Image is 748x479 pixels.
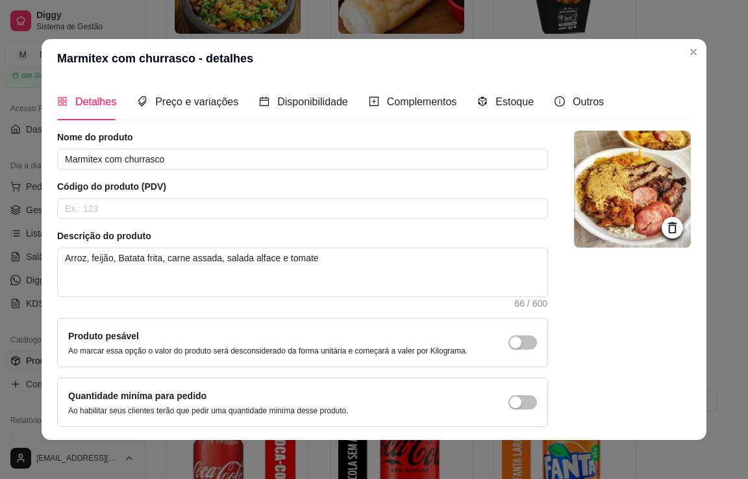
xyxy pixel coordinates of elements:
[387,96,457,107] span: Complementos
[68,406,349,416] p: Ao habilitar seus clientes terão que pedir uma quantidade miníma desse produto.
[57,131,548,144] article: Nome do produto
[57,180,548,193] article: Código do produto (PDV)
[477,96,488,107] span: code-sandbox
[555,96,565,107] span: info-circle
[495,96,534,107] span: Estoque
[57,96,68,107] span: appstore
[58,248,547,296] textarea: Arroz, feijão, Batata frita, carne assada, salada alface e tomate
[42,39,706,78] header: Marmitex com churrasco - detalhes
[68,346,467,356] p: Ao marcar essa opção o valor do produto será desconsiderado da forma unitária e começará a valer ...
[75,96,116,107] span: Detalhes
[259,96,269,107] span: calendar
[137,96,147,107] span: tags
[57,149,548,170] input: Ex.: Hamburguer de costela
[369,96,379,107] span: plus-square
[277,96,348,107] span: Disponibilidade
[68,391,206,401] label: Quantidade miníma para pedido
[68,331,139,341] label: Produto pesável
[57,198,548,219] input: Ex.: 123
[574,131,691,248] img: logo da loja
[155,96,238,107] span: Preço e variações
[57,229,548,242] article: Descrição do produto
[573,96,604,107] span: Outros
[683,42,704,62] button: Close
